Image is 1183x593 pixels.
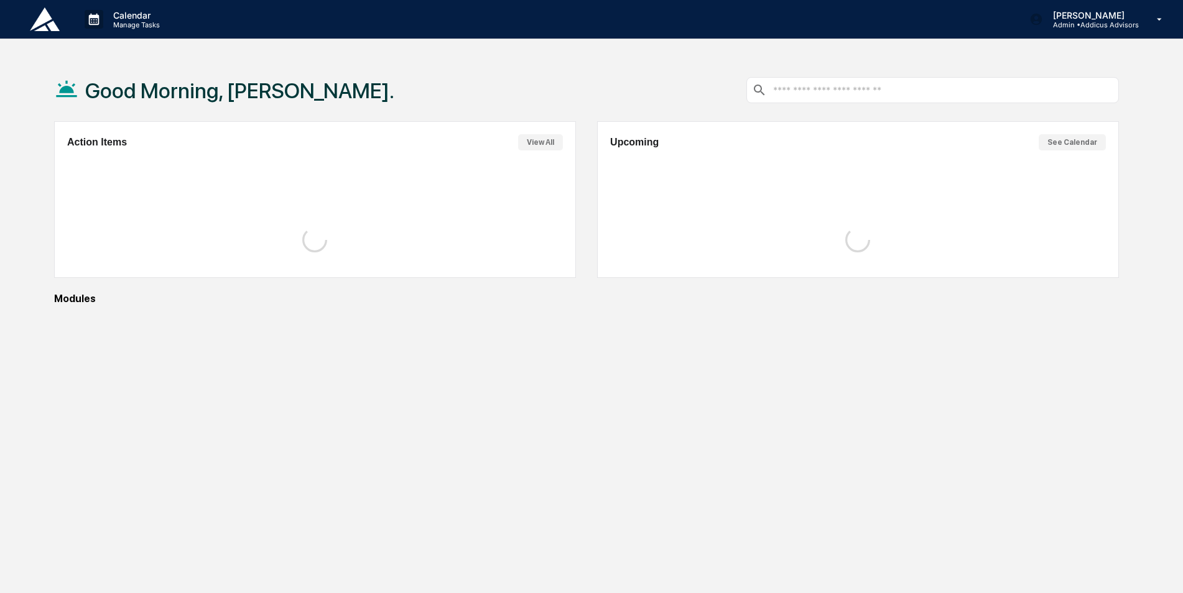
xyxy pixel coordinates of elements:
h2: Upcoming [610,137,659,148]
p: [PERSON_NAME] [1043,10,1139,21]
p: Manage Tasks [103,21,166,29]
p: Admin • Addicus Advisors [1043,21,1139,29]
div: Modules [54,293,1119,305]
img: logo [30,7,60,31]
button: View All [518,134,563,150]
p: Calendar [103,10,166,21]
button: See Calendar [1039,134,1106,150]
h2: Action Items [67,137,127,148]
h1: Good Morning, [PERSON_NAME]. [85,78,394,103]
